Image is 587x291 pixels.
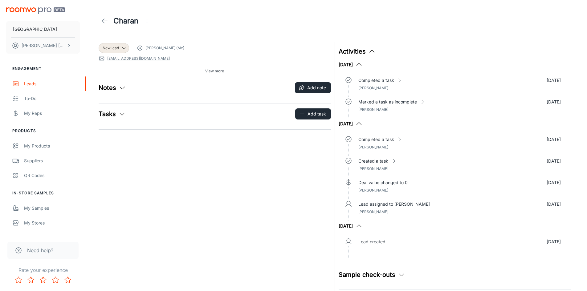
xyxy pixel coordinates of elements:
div: Suppliers [24,157,80,164]
span: Need help? [27,247,53,254]
p: Completed a task [358,77,394,84]
button: Open menu [141,15,153,27]
button: Rate 5 star [62,274,74,286]
button: Tasks [99,109,126,119]
p: [PERSON_NAME] [PERSON_NAME] [22,42,65,49]
span: [PERSON_NAME] [358,86,388,90]
p: Created a task [358,158,388,164]
div: My Reps [24,110,80,117]
button: Rate 2 star [25,274,37,286]
p: [DATE] [547,201,561,208]
button: Sample check-outs [339,270,405,279]
div: My Samples [24,205,80,212]
p: [DATE] [547,179,561,186]
button: Add task [295,108,331,119]
p: [DATE] [547,99,561,105]
div: QR Codes [24,172,80,179]
button: Rate 4 star [49,274,62,286]
button: Add note [295,82,331,93]
button: Rate 1 star [12,274,25,286]
p: [DATE] [547,238,561,245]
span: [PERSON_NAME] [358,188,388,192]
p: Lead created [358,238,385,245]
p: [DATE] [547,77,561,84]
div: New lead [99,43,129,53]
span: [PERSON_NAME] [358,145,388,149]
p: Rate your experience [5,266,81,274]
span: [PERSON_NAME] (Me) [145,45,184,51]
button: [DATE] [339,222,363,230]
h1: Charan [113,15,138,26]
span: View more [205,68,224,74]
div: Leads [24,80,80,87]
div: My Stores [24,220,80,226]
span: [PERSON_NAME] [358,107,388,112]
p: Completed a task [358,136,394,143]
span: [PERSON_NAME] [358,166,388,171]
button: [DATE] [339,61,363,68]
button: Notes [99,83,126,92]
p: [DATE] [547,158,561,164]
div: To-do [24,95,80,102]
p: Deal value changed to 0 [358,179,408,186]
button: Rate 3 star [37,274,49,286]
div: My Products [24,143,80,149]
button: [PERSON_NAME] [PERSON_NAME] [6,38,80,54]
p: [DATE] [547,136,561,143]
p: Marked a task as incomplete [358,99,417,105]
span: New lead [103,45,119,51]
p: [GEOGRAPHIC_DATA] [13,26,57,33]
p: Lead assigned to [PERSON_NAME] [358,201,430,208]
button: [GEOGRAPHIC_DATA] [6,21,80,37]
button: Activities [339,47,376,56]
a: [EMAIL_ADDRESS][DOMAIN_NAME] [107,56,170,61]
button: [DATE] [339,120,363,127]
button: View more [203,67,226,76]
img: Roomvo PRO Beta [6,7,65,14]
span: [PERSON_NAME] [358,209,388,214]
